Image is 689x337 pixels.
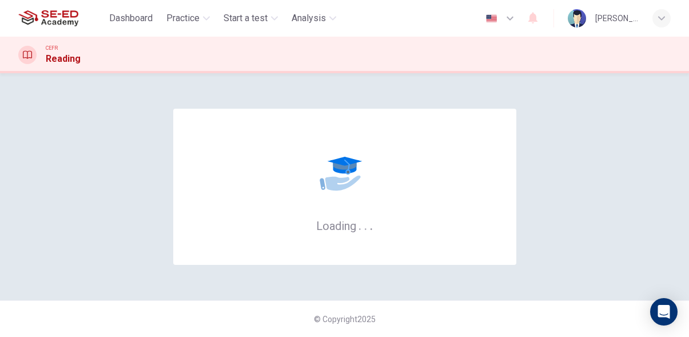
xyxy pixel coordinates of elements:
[364,215,368,234] h6: .
[316,218,373,233] h6: Loading
[595,11,639,25] div: [PERSON_NAME]
[287,8,341,29] button: Analysis
[166,11,200,25] span: Practice
[162,8,214,29] button: Practice
[568,9,586,27] img: Profile picture
[18,7,78,30] img: SE-ED Academy logo
[46,52,81,66] h1: Reading
[46,44,58,52] span: CEFR
[484,14,499,23] img: en
[105,8,157,29] button: Dashboard
[369,215,373,234] h6: .
[219,8,282,29] button: Start a test
[18,7,105,30] a: SE-ED Academy logo
[224,11,268,25] span: Start a test
[358,215,362,234] h6: .
[292,11,326,25] span: Analysis
[314,315,376,324] span: © Copyright 2025
[650,298,678,326] div: Open Intercom Messenger
[109,11,153,25] span: Dashboard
